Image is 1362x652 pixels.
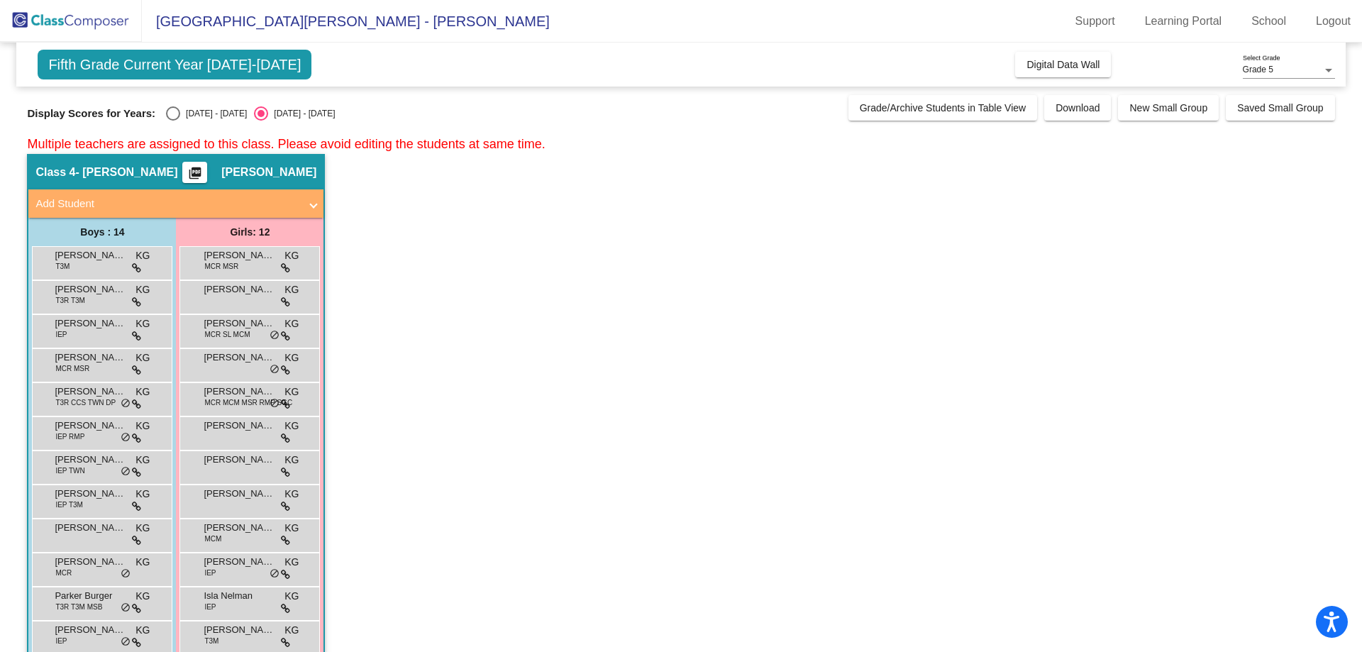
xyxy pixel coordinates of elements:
div: Boys : 14 [28,218,176,246]
button: Print Students Details [182,162,207,183]
span: do_not_disturb_alt [121,636,131,648]
span: New Small Group [1129,102,1207,114]
a: Learning Portal [1134,10,1234,33]
span: IEP RMP [55,431,84,442]
span: [PERSON_NAME] [55,521,126,535]
span: MCR MCM MSR RMP SGC [204,397,292,408]
span: KG [135,453,150,468]
span: [PERSON_NAME] [55,555,126,569]
span: KG [135,248,150,263]
span: Multiple teachers are assigned to this class. Please avoid editing the students at same time. [27,137,545,151]
span: KG [284,521,299,536]
span: Grade/Archive Students in Table View [860,102,1026,114]
a: Support [1064,10,1126,33]
span: MCR MSR [55,363,89,374]
span: Download [1056,102,1100,114]
span: [PERSON_NAME] [204,487,275,501]
span: KG [284,453,299,468]
button: New Small Group [1118,95,1219,121]
span: KG [284,419,299,433]
span: Display Scores for Years: [27,107,155,120]
span: Fifth Grade Current Year [DATE]-[DATE] [38,50,311,79]
button: Digital Data Wall [1015,52,1111,77]
span: [PERSON_NAME] [55,623,126,637]
span: [PERSON_NAME] [55,419,126,433]
span: KG [284,589,299,604]
div: [DATE] - [DATE] [180,107,247,120]
div: [DATE] - [DATE] [268,107,335,120]
mat-expansion-panel-header: Add Student [28,189,323,218]
span: [PERSON_NAME] [204,282,275,297]
span: KG [135,589,150,604]
span: [PERSON_NAME] [55,487,126,501]
span: MCR MSR [204,261,238,272]
span: MCM [204,534,221,544]
span: KG [135,385,150,399]
button: Download [1044,95,1111,121]
span: KG [135,555,150,570]
span: [PERSON_NAME] [204,623,275,637]
span: do_not_disturb_alt [121,602,131,614]
span: [PERSON_NAME] [221,165,316,179]
span: KG [284,555,299,570]
mat-panel-title: Add Student [35,196,299,212]
span: KG [135,350,150,365]
span: T3M [204,636,218,646]
button: Grade/Archive Students in Table View [848,95,1038,121]
span: KG [135,419,150,433]
span: T3M [55,261,70,272]
span: do_not_disturb_alt [121,432,131,443]
span: IEP [204,568,216,578]
a: School [1240,10,1297,33]
span: do_not_disturb_alt [270,364,279,375]
span: [PERSON_NAME] [204,350,275,365]
span: T3R T3M MSB [55,602,102,612]
span: IEP [55,636,67,646]
span: [PERSON_NAME] [PERSON_NAME] [55,385,126,399]
span: T3R CCS TWN DP [55,397,116,408]
span: [PERSON_NAME] [204,316,275,331]
span: [PERSON_NAME] [204,248,275,263]
span: [PERSON_NAME] [204,453,275,467]
span: do_not_disturb_alt [121,398,131,409]
span: do_not_disturb_alt [121,568,131,580]
span: KG [135,521,150,536]
span: [PERSON_NAME] [204,385,275,399]
span: [GEOGRAPHIC_DATA][PERSON_NAME] - [PERSON_NAME] [142,10,550,33]
span: KG [284,623,299,638]
span: [PERSON_NAME] [55,453,126,467]
span: MCR [55,568,72,578]
span: KG [284,282,299,297]
span: [PERSON_NAME] [55,282,126,297]
span: IEP TWN [55,465,84,476]
span: IEP [55,329,67,340]
span: KG [135,487,150,502]
span: T3R T3M [55,295,85,306]
span: do_not_disturb_alt [121,466,131,477]
span: [PERSON_NAME] [55,316,126,331]
span: [PERSON_NAME] [204,419,275,433]
span: KG [284,350,299,365]
span: [PERSON_NAME] [55,350,126,365]
span: Digital Data Wall [1026,59,1100,70]
span: Saved Small Group [1237,102,1323,114]
span: MCR SL MCM [204,329,250,340]
span: [PERSON_NAME] [204,555,275,569]
a: Logout [1305,10,1362,33]
span: IEP [204,602,216,612]
span: Class 4 [35,165,75,179]
span: KG [284,385,299,399]
div: Girls: 12 [176,218,323,246]
mat-radio-group: Select an option [166,106,335,121]
span: do_not_disturb_alt [270,398,279,409]
span: KG [135,623,150,638]
span: do_not_disturb_alt [270,568,279,580]
span: Isla Nelman [204,589,275,603]
span: [PERSON_NAME] [55,248,126,263]
span: do_not_disturb_alt [270,330,279,341]
span: Grade 5 [1243,65,1273,74]
span: KG [284,248,299,263]
span: KG [135,282,150,297]
span: IEP T3M [55,499,83,510]
span: [PERSON_NAME] [204,521,275,535]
